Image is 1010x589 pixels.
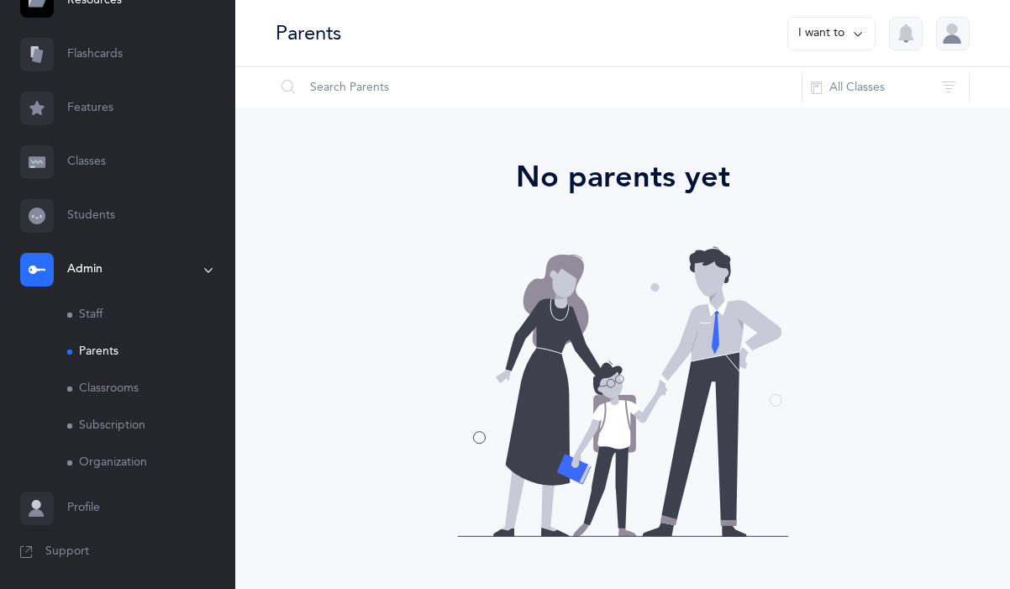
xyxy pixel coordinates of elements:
[67,371,235,408] a: Classrooms
[787,17,876,50] button: I want to
[276,19,341,47] div: Parents
[67,334,235,371] a: Parents
[802,67,970,108] button: All Classes
[67,444,235,481] a: Organization
[282,155,963,200] div: No parents yet
[67,408,235,444] a: Subscription
[275,67,802,108] input: Search Parents
[45,544,89,560] span: Support
[926,505,990,569] iframe: Drift Widget Chat Controller
[423,234,823,549] img: parents.svg
[67,297,235,334] a: Staff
